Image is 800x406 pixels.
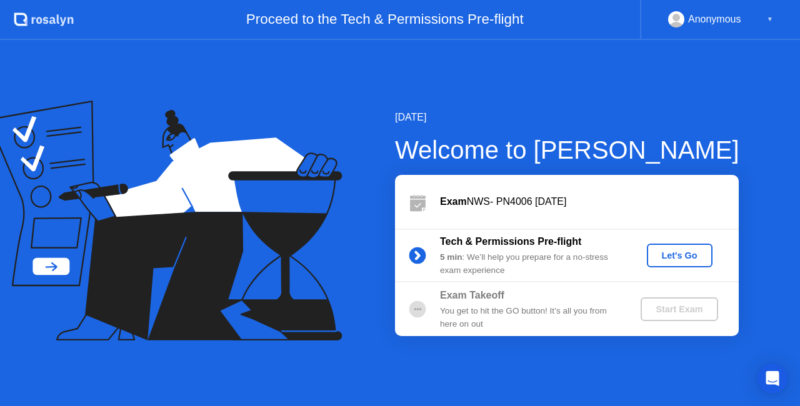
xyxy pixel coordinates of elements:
button: Let's Go [647,244,712,267]
b: Tech & Permissions Pre-flight [440,236,581,247]
b: 5 min [440,252,462,262]
div: ▼ [767,11,773,27]
div: [DATE] [395,110,739,125]
div: You get to hit the GO button! It’s all you from here on out [440,305,620,330]
b: Exam [440,196,467,207]
div: NWS- PN4006 [DATE] [440,194,739,209]
div: Anonymous [688,11,741,27]
div: : We’ll help you prepare for a no-stress exam experience [440,251,620,277]
div: Welcome to [PERSON_NAME] [395,131,739,169]
button: Start Exam [641,297,717,321]
b: Exam Takeoff [440,290,504,300]
div: Let's Go [652,250,707,260]
div: Start Exam [646,304,712,314]
div: Open Intercom Messenger [757,364,787,394]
